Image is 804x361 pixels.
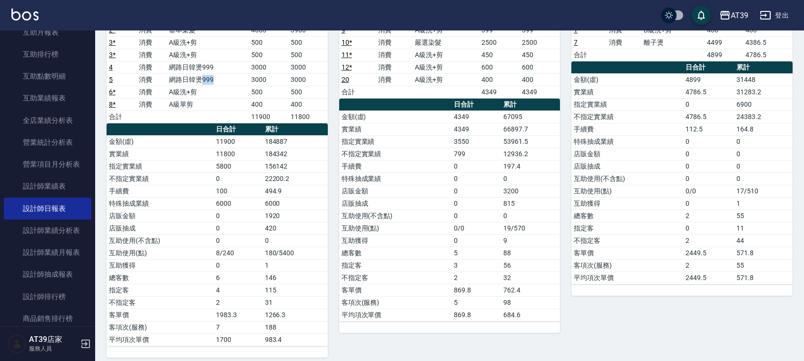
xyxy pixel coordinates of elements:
[107,197,214,210] td: 特殊抽成業績
[451,234,501,247] td: 0
[501,185,560,197] td: 3200
[734,197,793,210] td: 1
[107,271,214,284] td: 總客數
[214,135,263,148] td: 11900
[571,172,683,185] td: 互助使用(不含點)
[731,10,748,21] div: AT39
[4,87,91,109] a: 互助業績報表
[4,43,91,65] a: 互助排行榜
[734,110,793,123] td: 24383.2
[683,160,734,172] td: 0
[451,123,501,135] td: 4349
[249,49,288,61] td: 500
[214,172,263,185] td: 0
[451,309,501,321] td: 869.8
[734,148,793,160] td: 0
[734,61,793,74] th: 累計
[501,234,560,247] td: 9
[520,73,560,86] td: 400
[571,86,683,98] td: 實業績
[571,185,683,197] td: 互助使用(點)
[249,110,288,123] td: 11900
[571,197,683,210] td: 互助獲得
[734,86,793,98] td: 31283.2
[451,99,501,111] th: 日合計
[451,197,501,210] td: 0
[451,135,501,148] td: 3550
[683,135,734,148] td: 0
[479,86,520,98] td: 4349
[683,73,734,86] td: 4899
[571,110,683,123] td: 不指定實業績
[263,185,328,197] td: 494.9
[501,172,560,185] td: 0
[263,160,328,172] td: 156142
[571,271,683,284] td: 平均項次單價
[692,6,711,25] button: save
[263,247,328,259] td: 180/5400
[214,259,263,271] td: 0
[501,309,560,321] td: 684.6
[339,222,451,234] td: 互助使用(點)
[451,271,501,284] td: 2
[451,148,501,160] td: 799
[4,308,91,330] a: 商品銷售排行榜
[339,296,451,309] td: 客項次(服務)
[339,12,560,99] table: a dense table
[214,197,263,210] td: 6000
[501,271,560,284] td: 32
[501,296,560,309] td: 98
[501,259,560,271] td: 56
[501,123,560,135] td: 66897.7
[705,36,743,49] td: 4499
[167,98,249,110] td: A級單剪
[288,61,328,73] td: 3000
[734,259,793,271] td: 55
[4,286,91,308] a: 設計師排行榜
[571,49,606,61] td: 合計
[4,175,91,197] a: 設計師業績表
[167,36,249,49] td: A級洗+剪
[339,135,451,148] td: 指定實業績
[339,123,451,135] td: 實業績
[249,61,288,73] td: 3000
[137,73,167,86] td: 消費
[214,271,263,284] td: 6
[167,49,249,61] td: A級洗+剪
[263,234,328,247] td: 0
[249,98,288,110] td: 400
[683,197,734,210] td: 0
[571,247,683,259] td: 客單價
[214,222,263,234] td: 0
[263,123,328,136] th: 累計
[214,185,263,197] td: 100
[339,99,560,321] table: a dense table
[107,284,214,296] td: 指定客
[263,172,328,185] td: 22200.2
[571,234,683,247] td: 不指定客
[501,148,560,160] td: 12936.2
[107,210,214,222] td: 店販金額
[4,65,91,87] a: 互助點數明細
[137,86,167,98] td: 消費
[571,98,683,110] td: 指定實業績
[137,98,167,110] td: 消費
[11,9,39,20] img: Logo
[342,76,349,83] a: 20
[107,135,214,148] td: 金額(虛)
[249,86,288,98] td: 500
[451,296,501,309] td: 5
[342,26,345,34] a: 9
[451,222,501,234] td: 0/0
[683,259,734,271] td: 2
[214,148,263,160] td: 11800
[107,110,137,123] td: 合計
[734,160,793,172] td: 0
[107,160,214,172] td: 指定實業績
[734,234,793,247] td: 44
[339,172,451,185] td: 特殊抽成業績
[571,148,683,160] td: 店販金額
[339,234,451,247] td: 互助獲得
[167,61,249,73] td: 網路日韓燙999
[501,197,560,210] td: 815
